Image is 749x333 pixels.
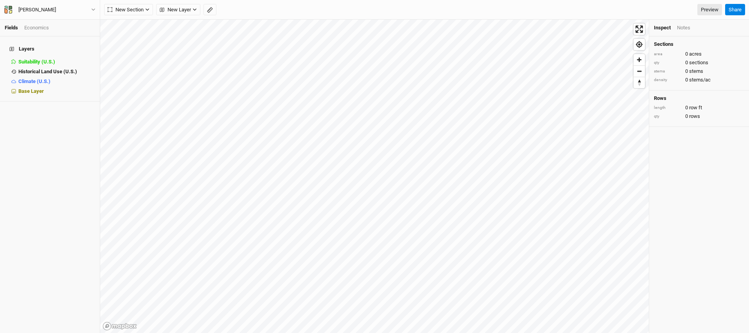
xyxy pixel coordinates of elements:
[654,113,744,120] div: 0
[5,41,95,57] h4: Layers
[103,322,137,331] a: Mapbox logo
[634,65,645,77] button: Zoom out
[654,76,744,83] div: 0
[689,104,702,111] span: row ft
[24,24,49,31] div: Economics
[156,4,200,16] button: New Layer
[160,6,191,14] span: New Layer
[634,66,645,77] span: Zoom out
[18,78,95,85] div: Climate (U.S.)
[18,59,95,65] div: Suitability (U.S.)
[654,51,744,58] div: 0
[725,4,745,16] button: Share
[104,4,153,16] button: New Section
[654,104,744,111] div: 0
[18,6,56,14] div: [PERSON_NAME]
[654,68,744,75] div: 0
[4,5,96,14] button: [PERSON_NAME]
[18,69,95,75] div: Historical Land Use (U.S.)
[634,54,645,65] button: Zoom in
[203,4,216,16] button: Shortcut: M
[18,78,50,84] span: Climate (U.S.)
[634,77,645,88] button: Reset bearing to north
[654,77,681,83] div: density
[654,41,744,47] h4: Sections
[108,6,144,14] span: New Section
[677,24,690,31] div: Notes
[18,59,55,65] span: Suitability (U.S.)
[634,39,645,50] button: Find my location
[654,60,681,66] div: qty
[689,76,711,83] span: stems/ac
[654,105,681,111] div: length
[5,25,18,31] a: Fields
[689,59,708,66] span: sections
[634,24,645,35] button: Enter fullscreen
[18,69,77,74] span: Historical Land Use (U.S.)
[689,51,702,58] span: acres
[654,51,681,57] div: area
[654,114,681,119] div: qty
[18,88,44,94] span: Base Layer
[18,88,95,94] div: Base Layer
[18,6,56,14] div: Craig Knobel
[100,20,649,333] canvas: Map
[654,24,671,31] div: Inspect
[654,95,744,101] h4: Rows
[689,113,700,120] span: rows
[654,59,744,66] div: 0
[654,69,681,74] div: stems
[689,68,703,75] span: stems
[697,4,722,16] a: Preview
